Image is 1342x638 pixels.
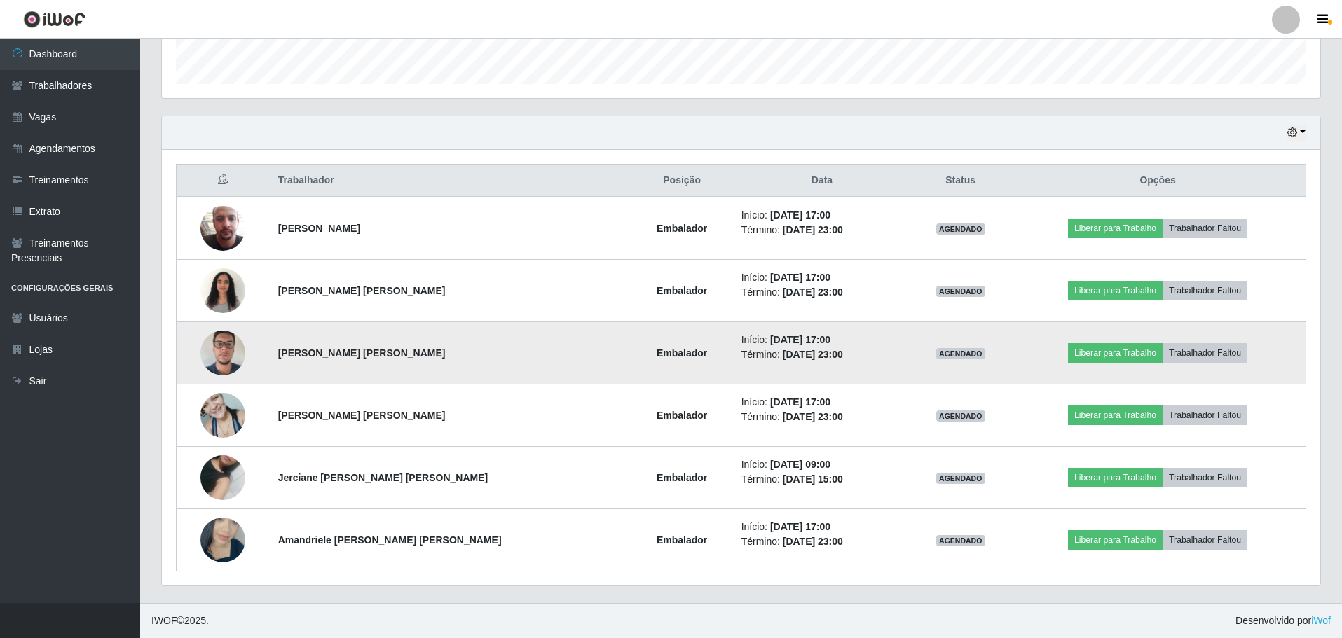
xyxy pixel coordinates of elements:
strong: Embalador [657,410,707,421]
span: AGENDADO [936,348,985,359]
a: iWof [1311,615,1331,626]
th: Trabalhador [270,165,631,197]
time: [DATE] 17:00 [770,334,830,345]
span: AGENDADO [936,286,985,297]
button: Liberar para Trabalho [1068,468,1163,487]
strong: Embalador [657,223,707,234]
img: 1739233492617.jpeg [200,261,245,320]
button: Liberar para Trabalho [1068,530,1163,550]
li: Término: [741,223,903,237]
button: Liberar para Trabalho [1068,219,1163,238]
span: AGENDADO [936,223,985,235]
span: IWOF [151,615,177,626]
li: Início: [741,270,903,285]
strong: Embalador [657,472,707,483]
time: [DATE] 23:00 [783,411,843,422]
li: Término: [741,347,903,362]
img: 1751387088285.jpeg [200,500,245,580]
time: [DATE] 15:00 [783,473,843,485]
button: Liberar para Trabalho [1068,343,1163,363]
button: Liberar para Trabalho [1068,281,1163,300]
time: [DATE] 17:00 [770,272,830,283]
th: Data [733,165,912,197]
li: Início: [741,208,903,223]
th: Status [911,165,1010,197]
button: Trabalhador Faltou [1163,405,1247,425]
li: Término: [741,534,903,549]
button: Trabalhador Faltou [1163,468,1247,487]
img: 1740418670523.jpeg [200,323,245,382]
time: [DATE] 23:00 [783,224,843,235]
time: [DATE] 09:00 [770,459,830,470]
time: [DATE] 17:00 [770,209,830,221]
strong: [PERSON_NAME] [PERSON_NAME] [278,410,446,421]
li: Início: [741,457,903,472]
li: Início: [741,333,903,347]
strong: [PERSON_NAME] [278,223,360,234]
time: [DATE] 23:00 [783,286,843,298]
img: CoreUI Logo [23,11,85,28]
time: [DATE] 23:00 [783,349,843,360]
button: Trabalhador Faltou [1163,219,1247,238]
span: AGENDADO [936,410,985,422]
li: Término: [741,472,903,487]
time: [DATE] 17:00 [770,396,830,408]
li: Início: [741,520,903,534]
li: Término: [741,410,903,424]
strong: Amandriele [PERSON_NAME] [PERSON_NAME] [278,534,502,546]
time: [DATE] 17:00 [770,521,830,532]
li: Início: [741,395,903,410]
strong: Embalador [657,285,707,296]
th: Posição [631,165,733,197]
span: AGENDADO [936,473,985,484]
strong: Embalador [657,347,707,359]
button: Trabalhador Faltou [1163,530,1247,550]
button: Trabalhador Faltou [1163,281,1247,300]
img: 1714959691742.jpeg [200,385,245,445]
span: © 2025 . [151,613,209,628]
strong: [PERSON_NAME] [PERSON_NAME] [278,285,446,296]
strong: [PERSON_NAME] [PERSON_NAME] [278,347,446,359]
img: 1700235311626.jpeg [200,438,245,518]
button: Trabalhador Faltou [1163,343,1247,363]
span: Desenvolvido por [1235,613,1331,628]
strong: Embalador [657,534,707,546]
li: Término: [741,285,903,300]
span: AGENDADO [936,535,985,546]
button: Liberar para Trabalho [1068,405,1163,425]
img: 1745843945427.jpeg [200,188,245,268]
time: [DATE] 23:00 [783,536,843,547]
th: Opções [1010,165,1306,197]
strong: Jerciane [PERSON_NAME] [PERSON_NAME] [278,472,488,483]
